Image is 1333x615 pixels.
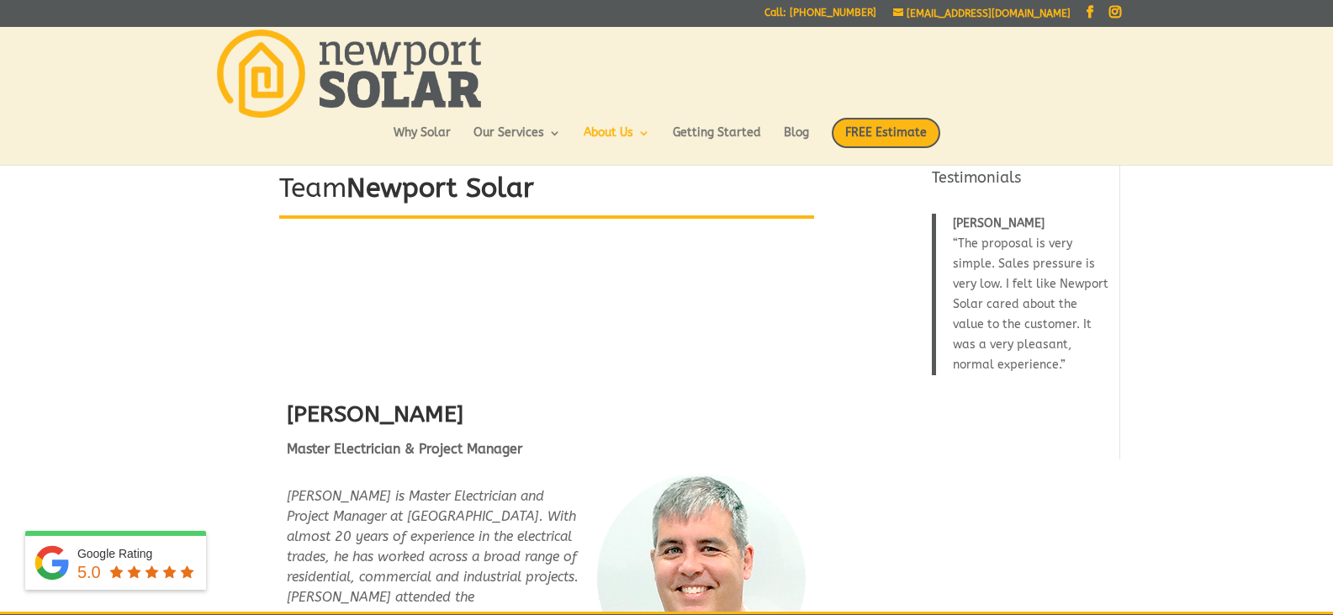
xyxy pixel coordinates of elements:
[287,441,522,457] strong: Master Electrician & Project Manager
[832,118,940,148] span: FREE Estimate
[287,400,463,427] strong: [PERSON_NAME]
[584,127,650,156] a: About Us
[217,29,481,118] img: Newport Solar | Solar Energy Optimized.
[473,127,561,156] a: Our Services
[764,8,876,25] a: Call: [PHONE_NUMBER]
[932,167,1109,197] h4: Testimonials
[279,170,814,216] h1: Team
[893,8,1071,19] a: [EMAIL_ADDRESS][DOMAIN_NAME]
[346,172,534,204] strong: Newport Solar
[784,127,809,156] a: Blog
[832,118,940,165] a: FREE Estimate
[394,127,451,156] a: Why Solar
[77,563,101,581] span: 5.0
[932,214,1109,375] blockquote: The proposal is very simple. Sales pressure is very low. I felt like Newport Solar cared about th...
[77,545,198,562] div: Google Rating
[673,127,761,156] a: Getting Started
[953,216,1045,231] span: [PERSON_NAME]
